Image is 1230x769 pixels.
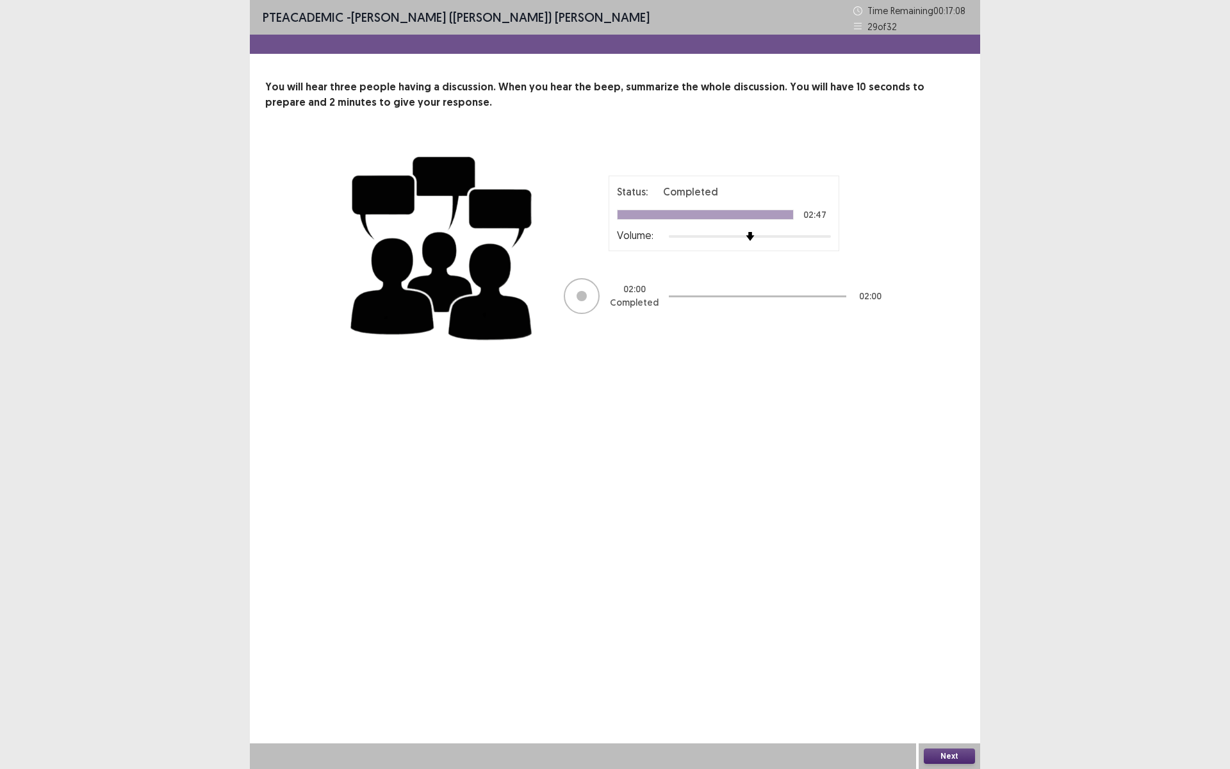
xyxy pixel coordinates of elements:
button: Next [924,748,975,764]
p: Volume: [617,227,653,243]
p: 02:47 [803,210,826,219]
img: arrow-thumb [746,232,755,241]
p: Completed [610,296,659,310]
p: Time Remaining 00 : 17 : 08 [867,4,967,17]
p: 29 of 32 [867,20,897,33]
p: 02 : 00 [623,283,646,296]
p: - [PERSON_NAME] ([PERSON_NAME]) [PERSON_NAME] [263,8,650,27]
span: PTE academic [263,9,343,25]
p: Status: [617,184,648,199]
p: You will hear three people having a discussion. When you hear the beep, summarize the whole discu... [265,79,965,110]
p: 02 : 00 [859,290,881,303]
img: group-discussion [346,141,538,351]
p: Completed [663,184,718,199]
